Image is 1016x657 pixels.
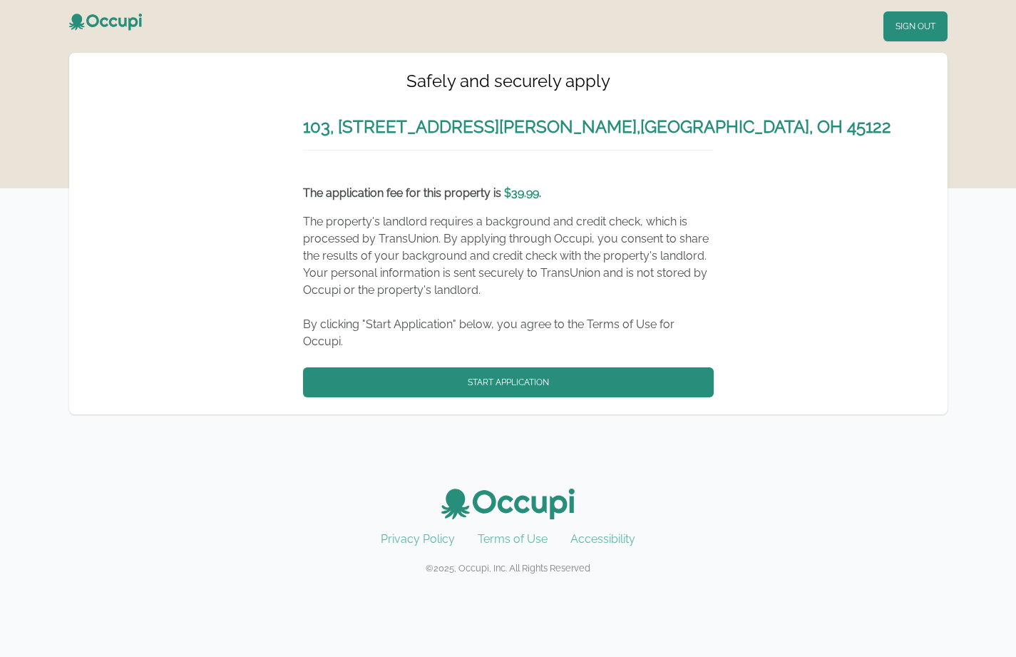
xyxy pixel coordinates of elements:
[303,70,714,93] h2: Safely and securely apply
[303,116,891,137] span: 103, [STREET_ADDRESS][PERSON_NAME] , [GEOGRAPHIC_DATA] , OH 45122
[303,367,714,397] button: Start Application
[570,532,635,546] a: Accessibility
[478,532,548,546] a: Terms of Use
[883,11,948,41] button: Sign Out
[303,316,714,350] p: By clicking "Start Application" below, you agree to the Terms of Use for Occupi.
[381,532,455,546] a: Privacy Policy
[303,213,714,299] p: The property's landlord requires a background and credit check, which is processed by TransUnion....
[504,186,539,200] span: $ 39.99
[426,563,590,574] small: © 2025 , Occupi, Inc. All Rights Reserved
[303,185,714,202] p: The application fee for this property is .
